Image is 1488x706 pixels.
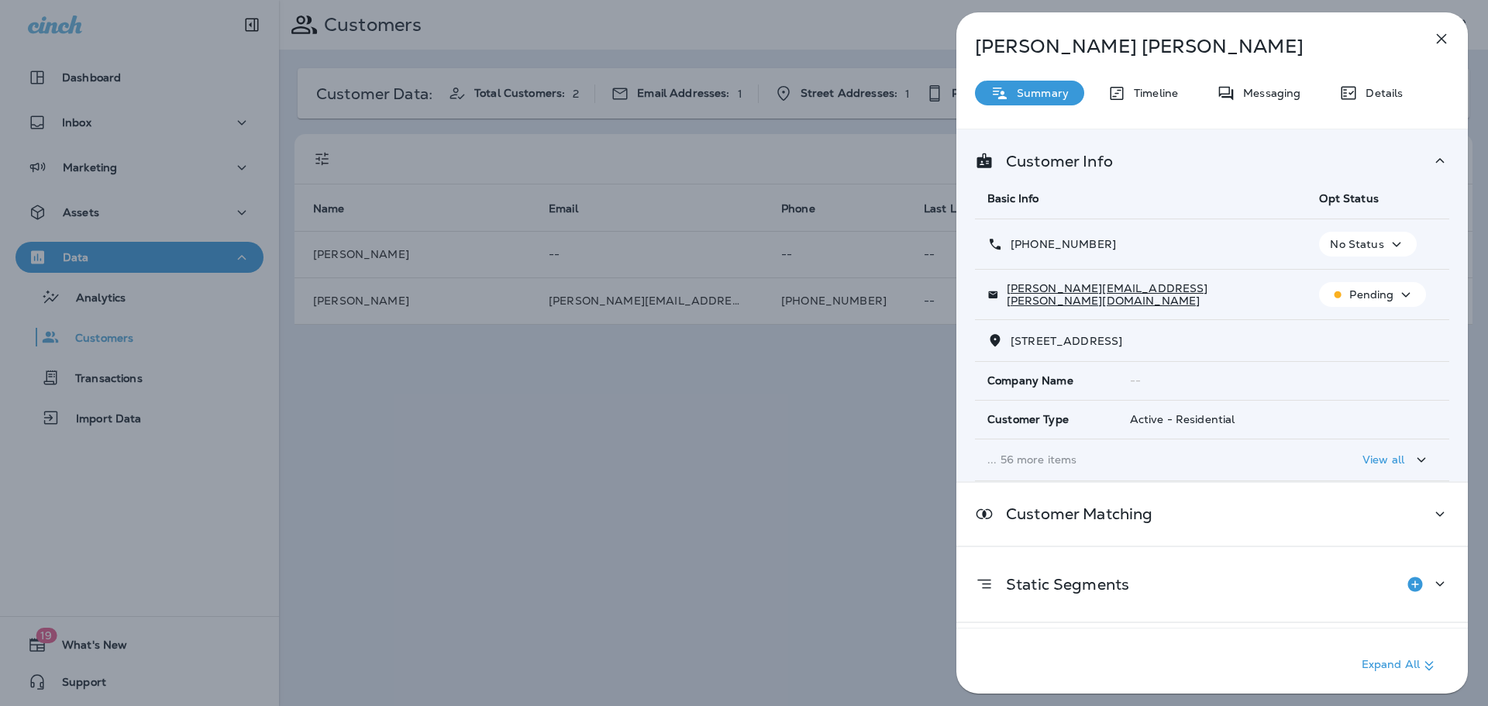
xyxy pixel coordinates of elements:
[1235,87,1300,99] p: Messaging
[1126,87,1178,99] p: Timeline
[999,282,1295,307] p: [PERSON_NAME][EMAIL_ADDRESS][PERSON_NAME][DOMAIN_NAME]
[1358,87,1403,99] p: Details
[994,155,1113,167] p: Customer Info
[987,374,1073,387] span: Company Name
[1362,656,1438,675] p: Expand All
[987,191,1038,205] span: Basic Info
[1011,334,1122,348] span: [STREET_ADDRESS]
[1319,232,1416,257] button: No Status
[994,508,1152,520] p: Customer Matching
[975,36,1398,57] p: [PERSON_NAME] [PERSON_NAME]
[1130,412,1235,426] span: Active - Residential
[1009,87,1069,99] p: Summary
[987,453,1294,466] p: ... 56 more items
[994,578,1129,591] p: Static Segments
[1362,453,1404,466] p: View all
[1130,374,1141,387] span: --
[1319,191,1378,205] span: Opt Status
[1355,652,1445,680] button: Expand All
[1349,288,1393,301] p: Pending
[1003,238,1116,250] p: [PHONE_NUMBER]
[1400,569,1431,600] button: Add to Static Segment
[1319,282,1426,307] button: Pending
[1330,238,1383,250] p: No Status
[1356,446,1437,474] button: View all
[987,413,1069,426] span: Customer Type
